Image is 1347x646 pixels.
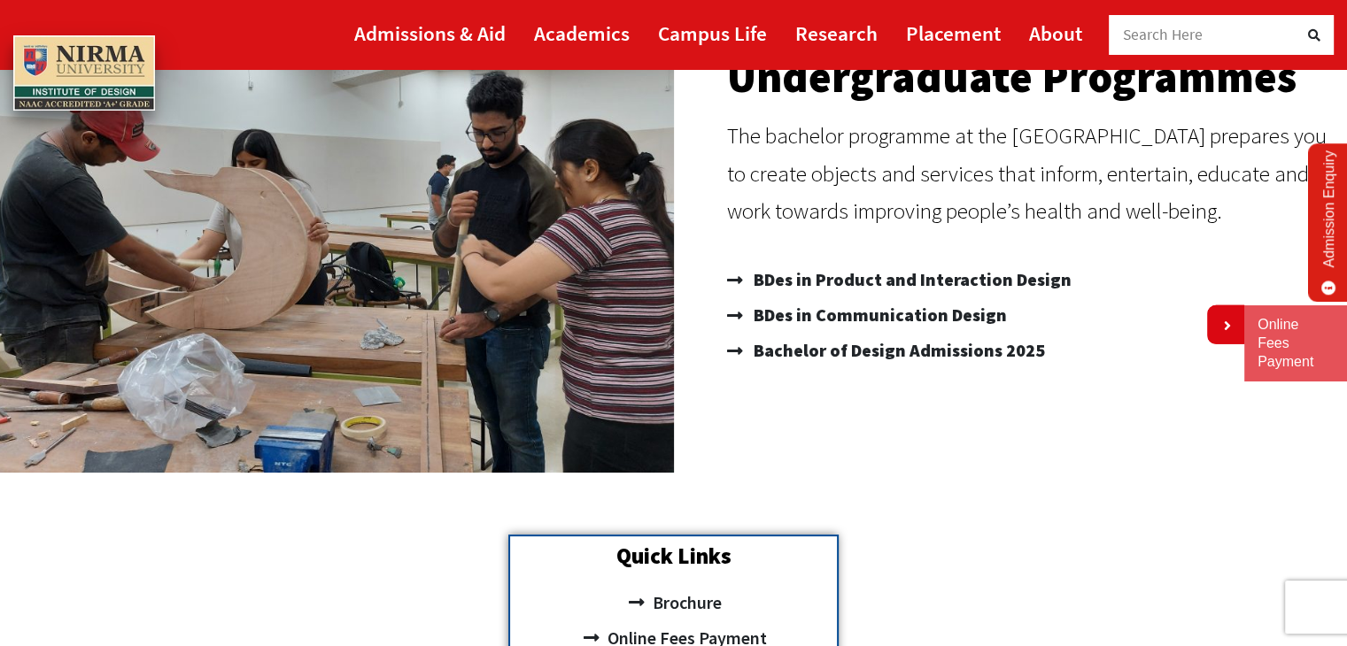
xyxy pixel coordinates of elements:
[749,333,1045,368] span: Bachelor of Design Admissions 2025
[727,333,1330,368] a: Bachelor of Design Admissions 2025
[519,545,828,567] h2: Quick Links
[1029,13,1082,53] a: About
[906,13,1001,53] a: Placement
[354,13,506,53] a: Admissions & Aid
[727,55,1330,99] h2: Undergraduate Programmes
[534,13,630,53] a: Academics
[13,35,155,112] img: main_logo
[727,297,1330,333] a: BDes in Communication Design
[795,13,878,53] a: Research
[658,13,767,53] a: Campus Life
[1258,316,1334,371] a: Online Fees Payment
[647,585,721,620] span: Brochure
[519,585,828,620] a: Brochure
[727,262,1330,297] a: BDes in Product and Interaction Design
[749,297,1007,333] span: BDes in Communication Design
[749,262,1072,297] span: BDes in Product and Interaction Design
[727,117,1330,230] p: The bachelor programme at the [GEOGRAPHIC_DATA] prepares you to create objects and services that ...
[1123,25,1204,44] span: Search Here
